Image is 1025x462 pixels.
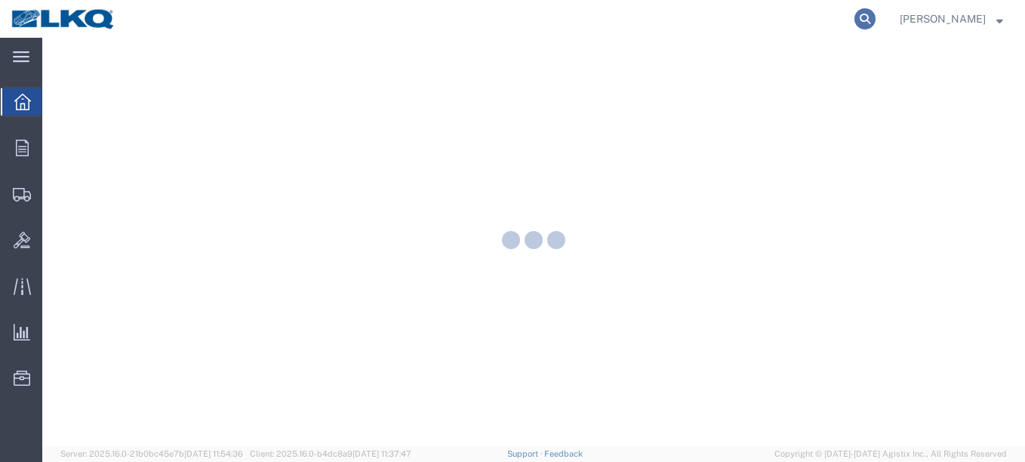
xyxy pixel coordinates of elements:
[900,11,986,27] span: Charan Munikrishnappa
[352,449,411,458] span: [DATE] 11:37:47
[184,449,243,458] span: [DATE] 11:54:36
[11,8,116,30] img: logo
[250,449,411,458] span: Client: 2025.16.0-b4dc8a9
[507,449,545,458] a: Support
[774,448,1007,460] span: Copyright © [DATE]-[DATE] Agistix Inc., All Rights Reserved
[60,449,243,458] span: Server: 2025.16.0-21b0bc45e7b
[544,449,583,458] a: Feedback
[899,10,1004,28] button: [PERSON_NAME]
